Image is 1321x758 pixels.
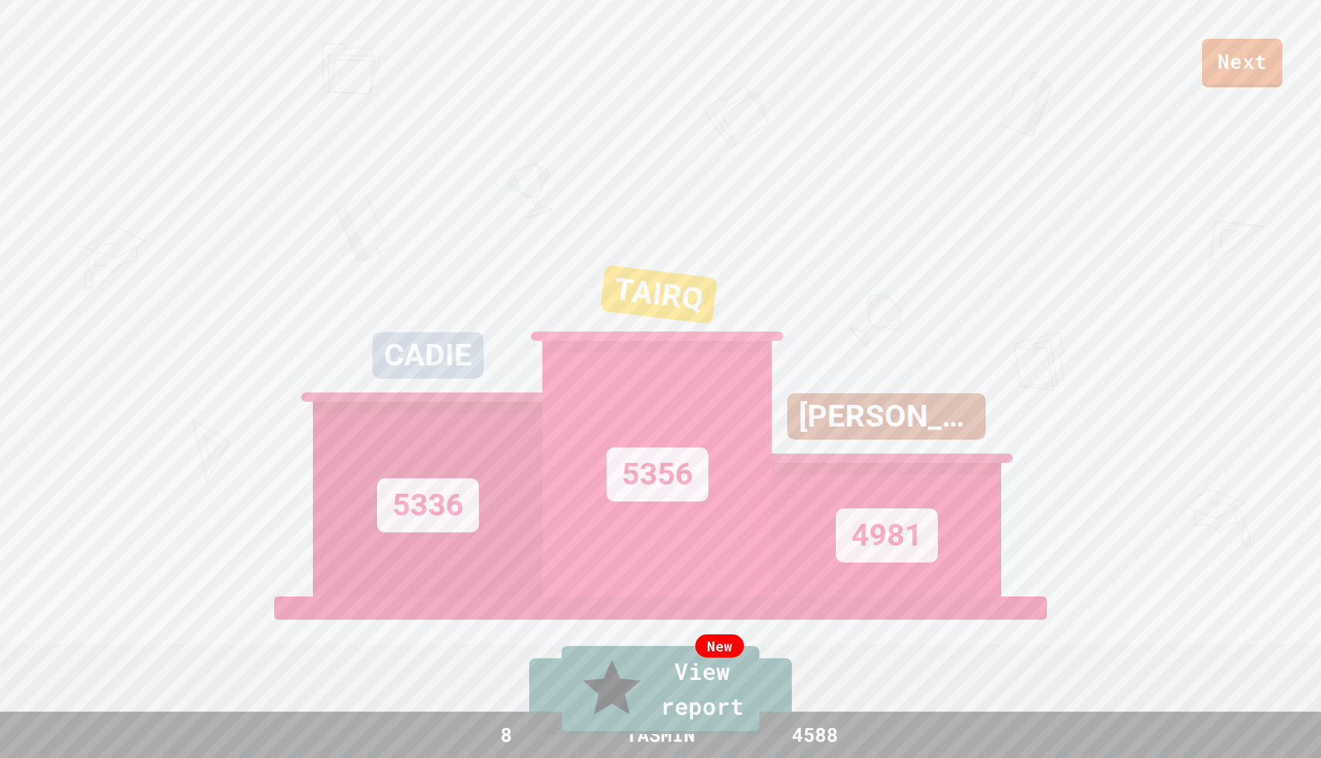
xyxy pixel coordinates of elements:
div: [PERSON_NAME] (._.) [787,393,986,440]
div: New [695,634,744,658]
a: View report [562,646,759,734]
a: Next [1202,39,1282,87]
div: 4981 [836,508,938,563]
div: 5356 [606,447,708,501]
div: TAIRQ [599,265,717,325]
div: CADIE [372,332,484,379]
div: 5336 [377,478,479,532]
